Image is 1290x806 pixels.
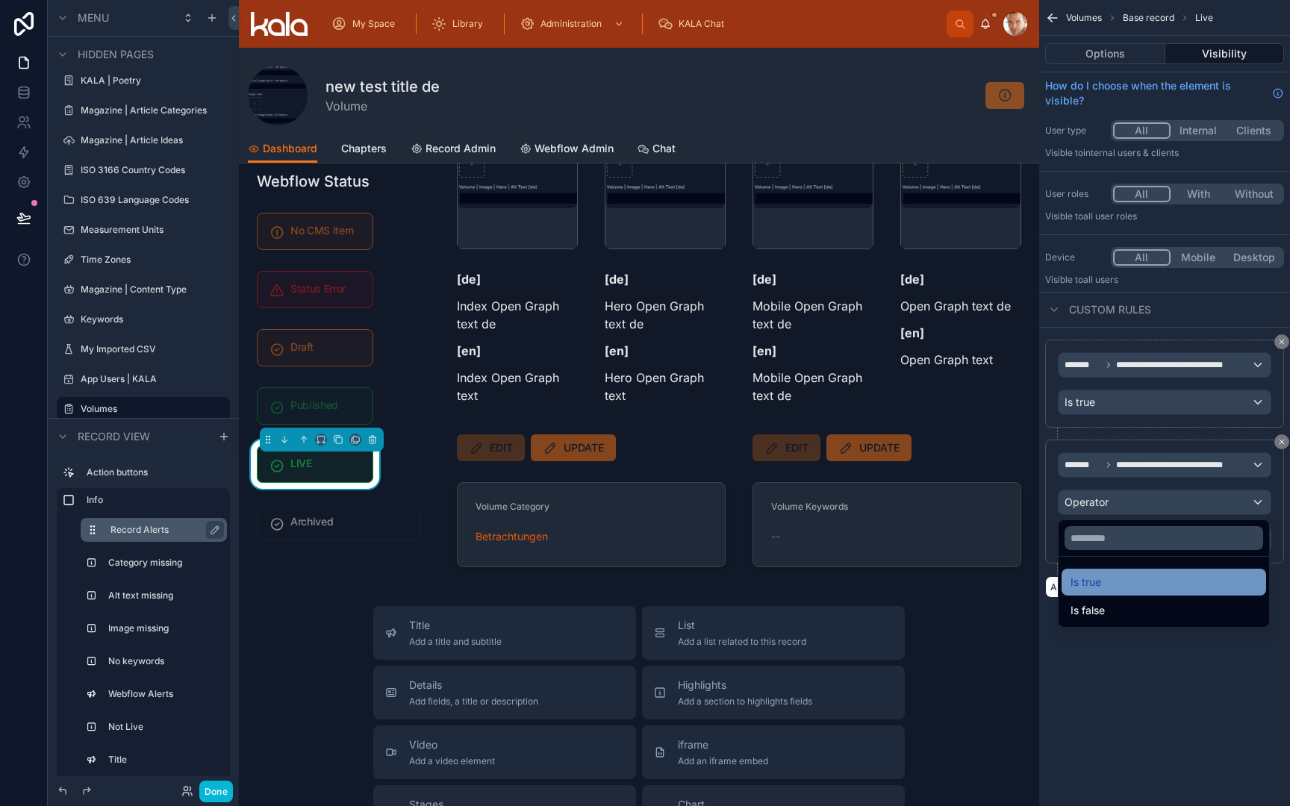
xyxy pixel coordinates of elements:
span: Library [452,18,483,30]
a: Record Admin [411,135,496,165]
span: Chapters [341,141,387,156]
span: iframe [678,737,768,752]
h1: new test title de [325,76,440,97]
span: Volume [325,97,440,115]
span: My Space [352,18,395,30]
span: Title [409,618,502,633]
a: Dashboard [248,135,317,163]
span: Chat [652,141,676,156]
span: Record Admin [426,141,496,156]
a: Webflow Admin [520,135,614,165]
span: Video [409,737,495,752]
span: Details [409,678,538,693]
span: List [678,618,806,633]
a: KALA Chat [653,10,735,37]
span: Add a section to highlights fields [678,696,812,707]
button: ListAdd a list related to this record [642,606,905,660]
span: Is true [1071,573,1101,591]
button: DetailsAdd fields, a title or description [373,666,636,719]
a: Administration [515,10,632,37]
img: App logo [251,12,308,36]
div: scrollable content [320,7,947,40]
span: Add an iframe embed [678,755,768,767]
span: Dashboard [263,141,317,156]
span: Add a video element [409,755,495,767]
span: KALA Chat [679,18,724,30]
a: Chat [638,135,676,165]
button: TitleAdd a title and subtitle [373,606,636,660]
span: Administration [540,18,602,30]
button: VideoAdd a video element [373,725,636,779]
span: Add a title and subtitle [409,636,502,648]
a: Chapters [341,135,387,165]
button: iframeAdd an iframe embed [642,725,905,779]
span: Add fields, a title or description [409,696,538,707]
a: Library [427,10,493,37]
button: HighlightsAdd a section to highlights fields [642,666,905,719]
span: Is false [1071,602,1105,619]
h5: LIVE [290,458,361,469]
span: Add a list related to this record [678,636,806,648]
span: Highlights [678,678,812,693]
span: Webflow Admin [535,141,614,156]
a: My Space [327,10,405,37]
